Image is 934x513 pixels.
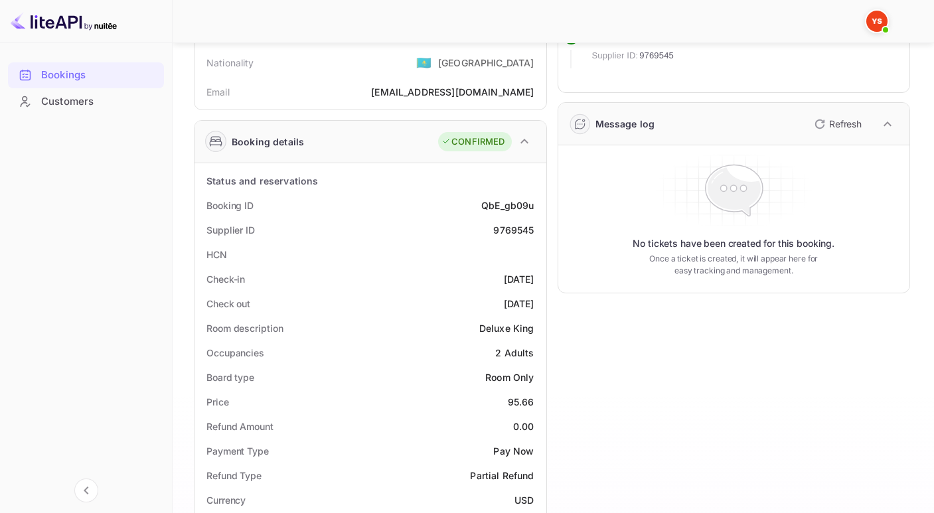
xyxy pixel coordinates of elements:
[504,297,534,311] div: [DATE]
[206,56,254,70] div: Nationality
[206,346,264,360] div: Occupancies
[206,223,255,237] div: Supplier ID
[206,85,230,99] div: Email
[866,11,888,32] img: Yandex Support
[514,493,534,507] div: USD
[479,321,534,335] div: Deluxe King
[206,272,245,286] div: Check-in
[495,346,534,360] div: 2 Adults
[8,62,164,87] a: Bookings
[807,113,867,135] button: Refresh
[8,62,164,88] div: Bookings
[485,370,534,384] div: Room Only
[8,89,164,115] div: Customers
[829,117,862,131] p: Refresh
[74,478,98,502] button: Collapse navigation
[206,174,318,188] div: Status and reservations
[846,30,899,68] div: [DATE] 19:46
[639,49,674,62] span: 9769545
[206,297,250,311] div: Check out
[438,56,534,70] div: [GEOGRAPHIC_DATA]
[493,444,534,458] div: Pay Now
[416,50,431,74] span: United States
[206,248,227,261] div: HCN
[633,237,834,250] p: No tickets have been created for this booking.
[41,94,157,110] div: Customers
[481,198,534,212] div: QbE_gb09u
[206,493,246,507] div: Currency
[11,11,117,32] img: LiteAPI logo
[371,85,534,99] div: [EMAIL_ADDRESS][DOMAIN_NAME]
[470,469,534,482] div: Partial Refund
[232,135,304,149] div: Booking details
[206,469,262,482] div: Refund Type
[513,419,534,433] div: 0.00
[493,223,534,237] div: 9769545
[41,68,157,83] div: Bookings
[206,198,254,212] div: Booking ID
[8,89,164,113] a: Customers
[206,370,254,384] div: Board type
[504,272,534,286] div: [DATE]
[508,395,534,409] div: 95.66
[592,49,639,62] span: Supplier ID:
[206,395,229,409] div: Price
[206,419,273,433] div: Refund Amount
[595,117,655,131] div: Message log
[206,444,269,458] div: Payment Type
[640,253,827,277] p: Once a ticket is created, it will appear here for easy tracking and management.
[206,321,283,335] div: Room description
[441,135,505,149] div: CONFIRMED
